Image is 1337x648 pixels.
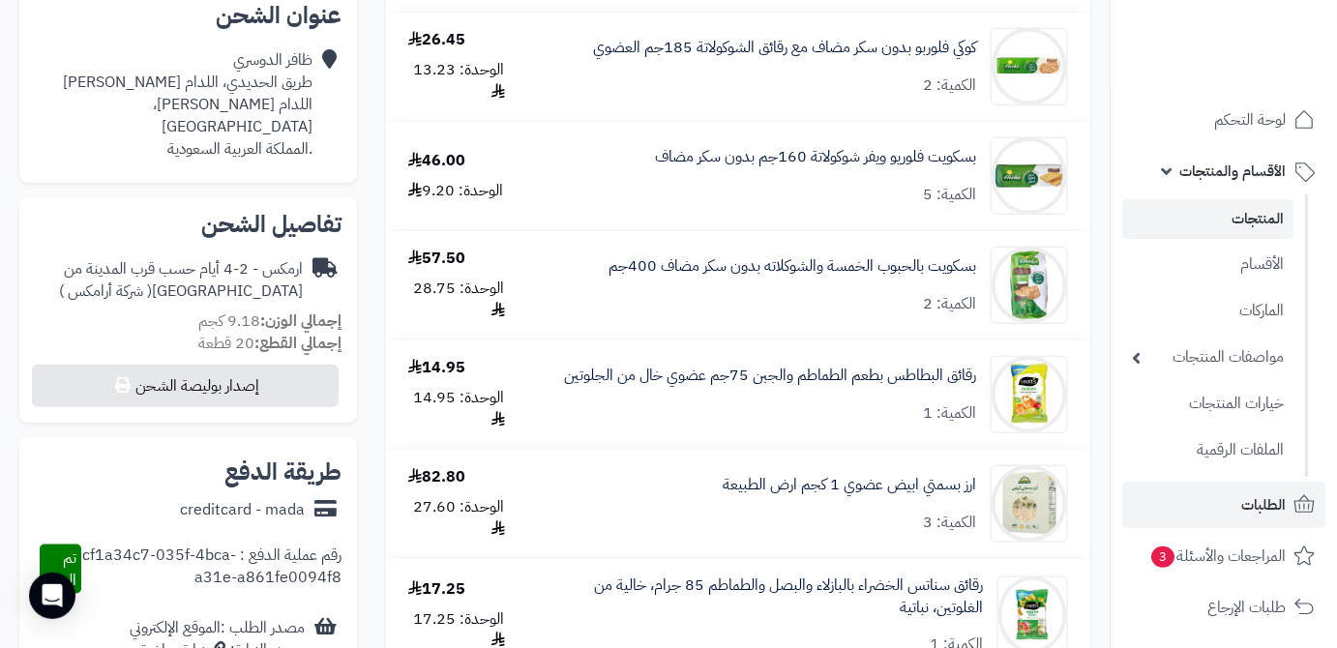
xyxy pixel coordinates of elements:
span: طلبات الإرجاع [1207,594,1286,621]
a: المنتجات [1122,199,1293,239]
img: 1710505932-52513_1_1024x1024@2x%20(2)-90x90.jpg [992,356,1067,433]
a: رقائق البطاطس بطعم الطماطم والجبن 75جم عضوي خال من الجلوتين [564,365,976,387]
a: الملفات الرقمية [1122,429,1293,471]
div: الوحدة: 9.20 [408,180,503,202]
div: الوحدة: 27.60 [408,496,505,541]
a: الأقسام [1122,244,1293,285]
div: الكمية: 2 [923,74,976,97]
div: 46.00 [408,150,465,172]
a: مواصفات المنتجات [1122,337,1293,378]
button: إصدار بوليصة الشحن [32,365,339,407]
a: رقائق سناتس الخضراء بالبازلاء والبصل والطماطم 85 جرام، خالية من الغلوتين، نباتية [550,574,983,619]
span: ( شركة أرامكس ) [59,280,152,303]
a: كوكي فلوربو بدون سكر مضاف مع رقائق الشوكولاتة 185جم العضوي [593,37,976,59]
img: 10-90x90.png [992,28,1067,105]
div: creditcard - mada [180,499,305,521]
a: بسكويت بالحبوب الخمسة والشوكلاته بدون سكر مضاف 400جم [609,255,976,278]
a: المراجعات والأسئلة3 [1122,533,1325,579]
a: الطلبات [1122,482,1325,528]
div: Open Intercom Messenger [29,573,75,619]
div: الكمية: 5 [923,184,976,206]
span: تم الدفع [45,546,76,592]
a: الماركات [1122,290,1293,332]
span: الطلبات [1241,491,1286,518]
span: المراجعات والأسئلة [1149,543,1286,570]
a: خيارات المنتجات [1122,383,1293,425]
div: ظافر الدوسري طريق الحديدي، اللدام [PERSON_NAME] اللدام [PERSON_NAME]، [GEOGRAPHIC_DATA] .المملكة ... [35,49,312,160]
a: طلبات الإرجاع [1122,584,1325,631]
strong: إجمالي الوزن: [260,309,342,333]
div: الوحدة: 14.95 [408,387,505,431]
div: 14.95 [408,357,465,379]
div: 82.80 [408,466,465,488]
div: ارمكس - 2-4 أيام حسب قرب المدينة من [GEOGRAPHIC_DATA] [35,258,303,303]
div: 17.25 [408,578,465,601]
img: 1694978620-81+jjTN-z8L._AC_SX679_-90x90.jpg [992,137,1067,215]
div: الوحدة: 13.23 [408,59,505,103]
div: الوحدة: 28.75 [408,278,505,322]
a: بسكويت فلوريو ويفر شوكولاتة 160جم بدون سكر مضاف [655,146,976,168]
div: الكمية: 3 [923,512,976,534]
a: ارز بسمتي ابيض عضوي 1 كجم ارض الطبيعة [723,474,976,496]
span: لوحة التحكم [1214,106,1286,133]
a: لوحة التحكم [1122,97,1325,143]
img: 1694972402-81UH4+n6q3L._AC_SY741_-90x90.jpg [992,247,1067,324]
div: الكمية: 2 [923,293,976,315]
h2: تفاصيل الشحن [35,213,342,236]
div: 57.50 [408,248,465,270]
div: الكمية: 1 [923,402,976,425]
small: 20 قطعة [198,332,342,355]
span: الأقسام والمنتجات [1179,158,1286,185]
h2: عنوان الشحن [35,4,342,27]
h2: طريقة الدفع [224,460,342,484]
div: 26.45 [408,29,465,51]
img: 1731256915-709993302022-90x90.gif [992,465,1067,543]
span: 3 [1151,546,1174,568]
small: 9.18 كجم [198,309,342,333]
div: رقم عملية الدفع : cf1a34c7-035f-4bca-a31e-a861fe0094f8 [81,545,342,595]
strong: إجمالي القطع: [254,332,342,355]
